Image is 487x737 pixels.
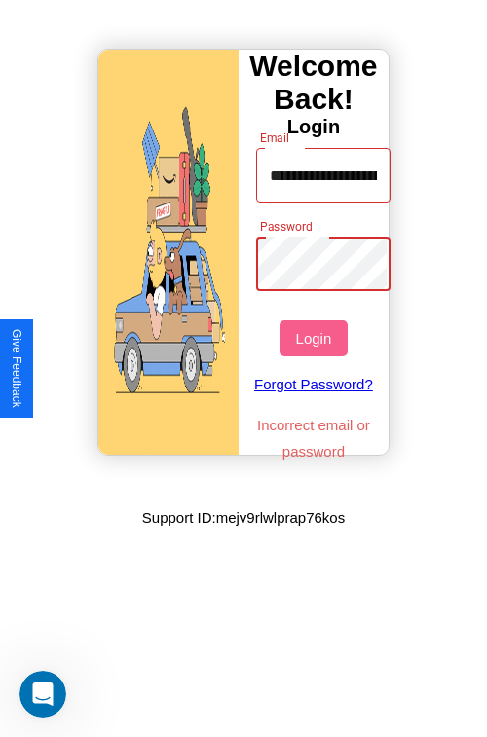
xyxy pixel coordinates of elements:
[246,412,382,464] p: Incorrect email or password
[142,504,345,531] p: Support ID: mejv9rlwlprap76kos
[280,320,347,356] button: Login
[98,50,239,455] img: gif
[260,218,312,235] label: Password
[239,116,389,138] h4: Login
[260,129,290,146] label: Email
[239,50,389,116] h3: Welcome Back!
[10,329,23,408] div: Give Feedback
[246,356,382,412] a: Forgot Password?
[19,671,66,718] iframe: Intercom live chat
